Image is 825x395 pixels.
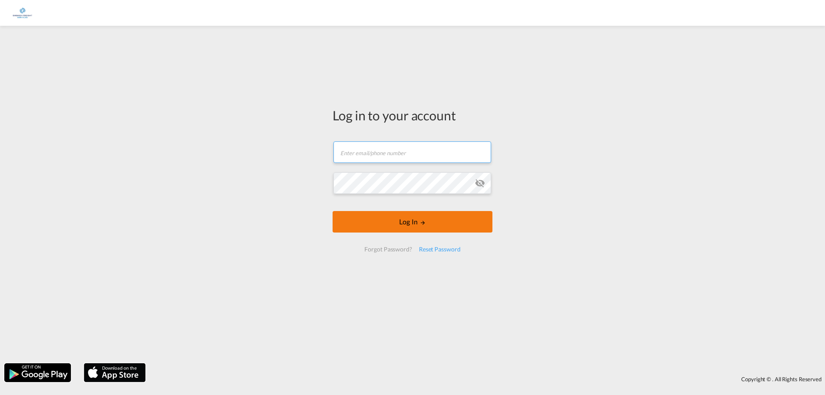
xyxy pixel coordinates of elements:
img: google.png [3,362,72,383]
md-icon: icon-eye-off [475,178,485,188]
div: Forgot Password? [361,242,415,257]
img: e1326340b7c511ef854e8d6a806141ad.jpg [13,3,32,23]
button: LOGIN [333,211,492,233]
div: Log in to your account [333,106,492,124]
img: apple.png [83,362,147,383]
div: Reset Password [416,242,464,257]
input: Enter email/phone number [333,141,491,163]
div: Copyright © . All Rights Reserved [150,372,825,386]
